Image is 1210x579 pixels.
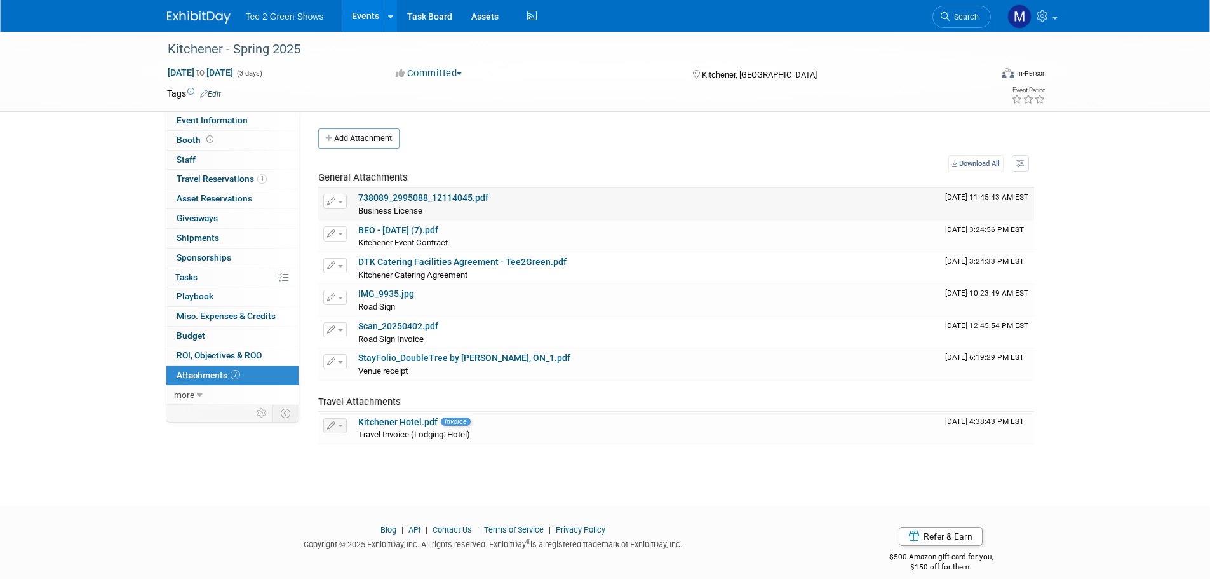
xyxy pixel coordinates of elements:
[945,257,1024,266] span: Upload Timestamp
[204,135,216,144] span: Booth not reserved yet
[166,170,299,189] a: Travel Reservations1
[945,321,1028,330] span: Upload Timestamp
[945,193,1028,201] span: Upload Timestamp
[166,386,299,405] a: more
[166,229,299,248] a: Shipments
[257,174,267,184] span: 1
[166,209,299,228] a: Giveaways
[166,307,299,326] a: Misc. Expenses & Credits
[948,155,1004,172] a: Download All
[177,370,240,380] span: Attachments
[940,317,1034,348] td: Upload Timestamp
[177,154,196,165] span: Staff
[838,543,1044,573] div: $500 Amazon gift card for you,
[441,418,471,426] span: Invoice
[940,221,1034,252] td: Upload Timestamp
[246,11,324,22] span: Tee 2 Green Shows
[1007,4,1032,29] img: Michael Kruger
[916,66,1047,85] div: Event Format
[940,284,1034,316] td: Upload Timestamp
[175,272,198,282] span: Tasks
[167,87,221,100] td: Tags
[177,233,219,243] span: Shipments
[163,38,972,61] div: Kitchener - Spring 2025
[231,370,240,379] span: 7
[200,90,221,99] a: Edit
[166,346,299,365] a: ROI, Objectives & ROO
[358,257,567,267] a: DTK Catering Facilities Agreement - Tee2Green.pdf
[945,353,1024,362] span: Upload Timestamp
[167,67,234,78] span: [DATE] [DATE]
[318,172,408,183] span: General Attachments
[318,396,401,407] span: Travel Attachments
[177,330,205,341] span: Budget
[484,525,544,535] a: Terms of Service
[1016,69,1046,78] div: In-Person
[236,69,262,78] span: (3 days)
[318,128,400,149] button: Add Attachment
[358,353,570,363] a: StayFolio_DoubleTree by [PERSON_NAME], ON_1.pdf
[932,6,991,28] a: Search
[358,430,470,439] span: Travel Invoice (Lodging: Hotel)
[398,525,407,535] span: |
[408,525,420,535] a: API
[950,12,979,22] span: Search
[166,151,299,170] a: Staff
[177,115,248,125] span: Event Information
[546,525,554,535] span: |
[838,562,1044,573] div: $150 off for them.
[167,536,820,550] div: Copyright © 2025 ExhibitDay, Inc. All rights reserved. ExhibitDay is a registered trademark of Ex...
[174,390,194,400] span: more
[167,11,231,24] img: ExhibitDay
[526,538,530,545] sup: ®
[177,213,218,223] span: Giveaways
[177,350,262,360] span: ROI, Objectives & ROO
[358,270,467,280] span: Kitchener Catering Agreement
[702,70,817,79] span: Kitchener, [GEOGRAPHIC_DATA]
[358,193,488,203] a: 738089_2995088_12114045.pdf
[1011,87,1045,93] div: Event Rating
[166,327,299,346] a: Budget
[358,206,422,215] span: Business License
[177,174,267,184] span: Travel Reservations
[166,287,299,306] a: Playbook
[358,334,424,344] span: Road Sign Invoice
[177,135,216,145] span: Booth
[391,67,467,80] button: Committed
[945,225,1024,234] span: Upload Timestamp
[474,525,482,535] span: |
[166,249,299,268] a: Sponsorships
[899,527,983,546] a: Refer & Earn
[358,302,395,311] span: Road Sign
[940,188,1034,220] td: Upload Timestamp
[380,525,396,535] a: Blog
[358,321,438,331] a: Scan_20250402.pdf
[177,252,231,262] span: Sponsorships
[422,525,431,535] span: |
[358,238,448,247] span: Kitchener Event Contract
[166,268,299,287] a: Tasks
[177,291,213,301] span: Playbook
[177,193,252,203] span: Asset Reservations
[940,412,1034,444] td: Upload Timestamp
[945,289,1028,297] span: Upload Timestamp
[166,111,299,130] a: Event Information
[272,405,299,421] td: Toggle Event Tabs
[166,189,299,208] a: Asset Reservations
[940,252,1034,284] td: Upload Timestamp
[166,131,299,150] a: Booth
[251,405,273,421] td: Personalize Event Tab Strip
[177,311,276,321] span: Misc. Expenses & Credits
[940,348,1034,380] td: Upload Timestamp
[433,525,472,535] a: Contact Us
[1002,68,1014,78] img: Format-Inperson.png
[194,67,206,78] span: to
[945,417,1024,426] span: Upload Timestamp
[556,525,605,535] a: Privacy Policy
[358,366,408,376] span: Venue receipt
[358,225,438,235] a: BEO - [DATE] (7).pdf
[358,417,438,427] a: Kitchener Hotel.pdf
[358,289,414,299] a: IMG_9935.jpg
[166,366,299,385] a: Attachments7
